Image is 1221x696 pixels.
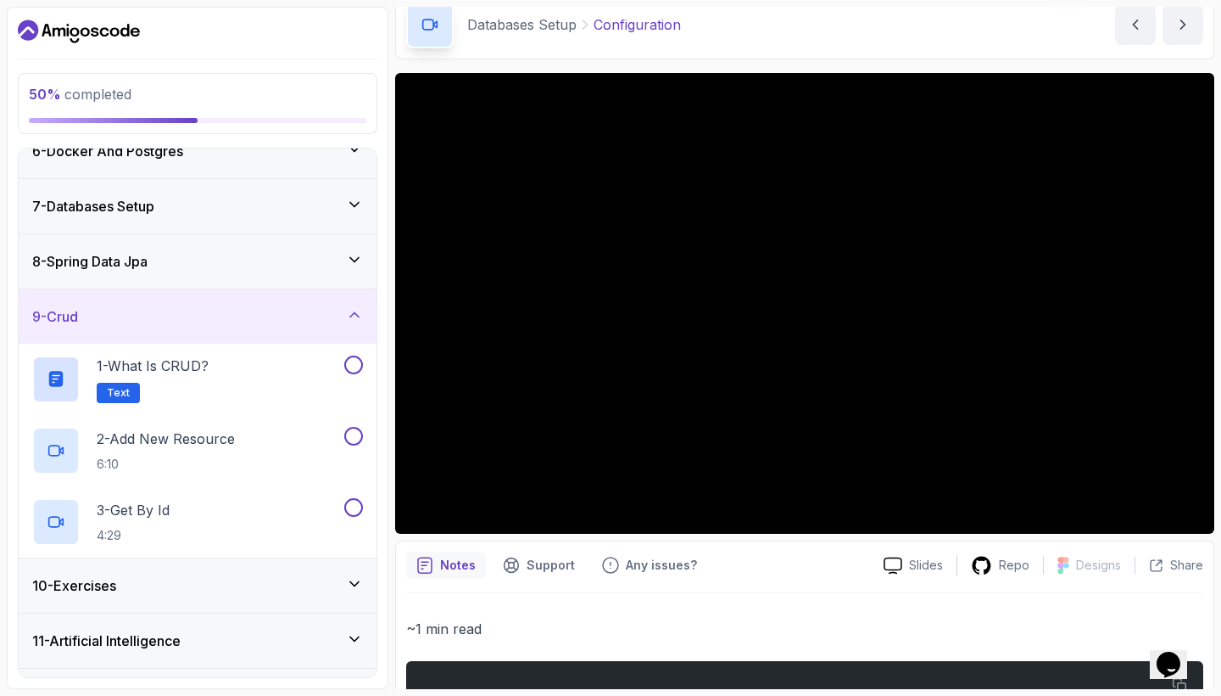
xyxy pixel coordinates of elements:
[32,141,183,161] h3: 6 - Docker And Postgres
[19,179,376,233] button: 7-Databases Setup
[395,73,1214,534] iframe: 2 - Configuration
[29,86,131,103] span: completed
[32,631,181,651] h3: 11 - Artificial Intelligence
[999,557,1029,574] p: Repo
[19,614,376,668] button: 11-Artificial Intelligence
[527,557,575,574] p: Support
[467,14,577,35] p: Databases Setup
[32,575,116,596] h3: 10 - Exercises
[18,18,140,45] a: Dashboard
[32,306,78,327] h3: 9 - Crud
[32,498,363,546] button: 3-Get By Id4:29
[32,251,148,272] h3: 8 - Spring Data Jpa
[1115,4,1156,45] button: previous content
[592,552,707,579] button: Feedback button
[594,14,681,35] p: Configuration
[19,124,376,178] button: 6-Docker And Postgres
[406,552,486,579] button: notes button
[32,356,363,403] button: 1-What is CRUD?Text
[19,234,376,289] button: 8-Spring Data Jpa
[870,557,956,575] a: Slides
[107,386,130,400] span: Text
[97,456,235,473] p: 6:10
[626,557,697,574] p: Any issues?
[909,557,943,574] p: Slides
[32,196,154,216] h3: 7 - Databases Setup
[97,527,170,544] p: 4:29
[440,557,476,574] p: Notes
[957,555,1043,576] a: Repo
[1162,4,1203,45] button: next content
[406,617,1203,641] p: ~1 min read
[1150,628,1204,679] iframe: chat widget
[1076,557,1121,574] p: Designs
[97,500,170,520] p: 3 - Get By Id
[19,558,376,613] button: 10-Exercises
[29,86,61,103] span: 50 %
[32,427,363,474] button: 2-Add New Resource6:10
[97,429,235,449] p: 2 - Add New Resource
[19,289,376,344] button: 9-Crud
[97,356,209,376] p: 1 - What is CRUD?
[1135,557,1203,574] button: Share
[493,552,585,579] button: Support button
[1170,557,1203,574] p: Share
